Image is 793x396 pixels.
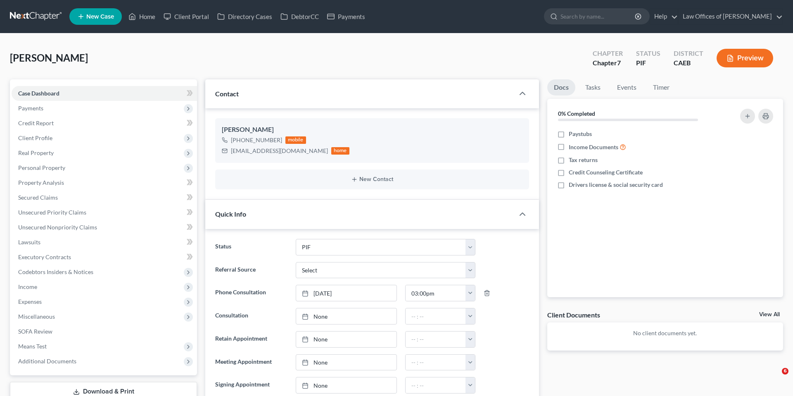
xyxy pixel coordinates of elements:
a: Payments [323,9,369,24]
input: Search by name... [560,9,636,24]
input: -- : -- [406,355,465,370]
a: [DATE] [296,285,396,301]
span: Means Test [18,343,47,350]
span: Drivers license & social security card [569,181,663,189]
span: Executory Contracts [18,253,71,260]
span: 7 [617,59,621,67]
a: SOFA Review [12,324,197,339]
span: Payments [18,105,43,112]
span: Expenses [18,298,42,305]
div: Chapter [593,49,623,58]
a: None [296,355,396,370]
span: Real Property [18,149,54,156]
span: Contact [215,90,239,98]
a: Secured Claims [12,190,197,205]
span: Miscellaneous [18,313,55,320]
p: No client documents yet. [554,329,776,337]
span: Lawsuits [18,239,40,246]
span: Personal Property [18,164,65,171]
a: Unsecured Nonpriority Claims [12,220,197,235]
label: Consultation [211,308,292,324]
a: View All [759,312,780,317]
span: Credit Counseling Certificate [569,168,643,177]
button: New Contact [222,176,522,183]
div: home [331,147,349,155]
div: [PHONE_NUMBER] [231,136,282,144]
a: Events [610,79,643,95]
span: Property Analysis [18,179,64,186]
span: SOFA Review [18,328,52,335]
strong: 0% Completed [558,110,595,117]
input: -- : -- [406,332,465,347]
a: None [296,308,396,324]
div: [PERSON_NAME] [222,125,522,135]
a: Case Dashboard [12,86,197,101]
a: Property Analysis [12,175,197,190]
a: None [296,377,396,393]
a: Client Portal [159,9,213,24]
div: PIF [636,58,660,68]
a: Credit Report [12,116,197,131]
a: None [296,332,396,347]
div: CAEB [674,58,703,68]
button: Preview [717,49,773,67]
span: Quick Info [215,210,246,218]
span: Secured Claims [18,194,58,201]
a: Directory Cases [213,9,276,24]
div: [EMAIL_ADDRESS][DOMAIN_NAME] [231,147,328,155]
iframe: Intercom live chat [765,368,785,388]
span: Codebtors Insiders & Notices [18,268,93,275]
a: DebtorCC [276,9,323,24]
div: Chapter [593,58,623,68]
span: 6 [782,368,788,375]
a: Executory Contracts [12,250,197,265]
label: Retain Appointment [211,331,292,348]
input: -- : -- [406,377,465,393]
label: Phone Consultation [211,285,292,301]
span: Income [18,283,37,290]
div: Client Documents [547,310,600,319]
a: Home [124,9,159,24]
label: Referral Source [211,262,292,279]
div: Status [636,49,660,58]
input: -- : -- [406,285,465,301]
label: Meeting Appointment [211,354,292,371]
span: Client Profile [18,134,52,141]
a: Timer [646,79,676,95]
span: [PERSON_NAME] [10,52,88,64]
span: Case Dashboard [18,90,59,97]
span: Income Documents [569,143,618,151]
label: Status [211,239,292,255]
a: Unsecured Priority Claims [12,205,197,220]
span: Unsecured Priority Claims [18,209,86,216]
span: Tax returns [569,156,598,164]
a: Law Offices of [PERSON_NAME] [679,9,783,24]
span: Unsecured Nonpriority Claims [18,224,97,231]
a: Lawsuits [12,235,197,250]
a: Help [650,9,678,24]
span: Credit Report [18,119,54,126]
span: Additional Documents [18,358,76,365]
input: -- : -- [406,308,465,324]
a: Tasks [579,79,607,95]
label: Signing Appointment [211,377,292,394]
div: District [674,49,703,58]
span: Paystubs [569,130,592,138]
div: mobile [285,136,306,144]
a: Docs [547,79,575,95]
span: New Case [86,14,114,20]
